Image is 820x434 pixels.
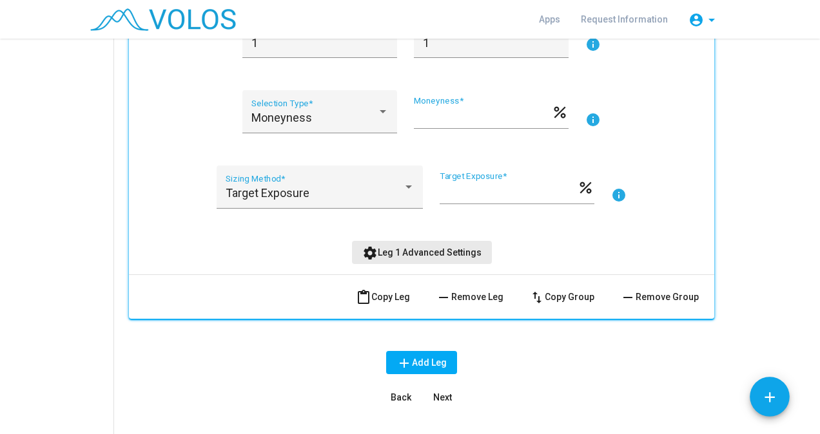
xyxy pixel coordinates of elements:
[423,36,429,50] span: 1
[391,392,411,402] span: Back
[529,292,594,302] span: Copy Group
[436,290,451,305] mat-icon: remove
[362,247,482,258] span: Leg 1 Advanced Settings
[519,285,605,308] button: Copy Group
[422,386,463,409] button: Next
[396,355,412,371] mat-icon: add
[346,285,420,308] button: Copy Leg
[436,292,503,302] span: Remove Leg
[620,290,636,305] mat-icon: remove
[433,392,452,402] span: Next
[571,8,678,31] a: Request Information
[529,290,545,305] mat-icon: swap_vert
[226,186,309,200] span: Target Exposure
[585,112,601,127] mat-icon: info
[352,241,492,264] button: Leg 1 Advanced Settings
[425,285,514,308] button: Remove Leg
[386,351,457,374] button: Add Leg
[704,12,719,28] mat-icon: arrow_drop_down
[539,14,560,24] span: Apps
[251,111,312,124] span: Moneyness
[620,292,699,302] span: Remove Group
[688,12,704,28] mat-icon: account_circle
[380,386,422,409] button: Back
[761,389,778,406] mat-icon: add
[356,290,371,305] mat-icon: content_paste
[581,14,668,24] span: Request Information
[529,8,571,31] a: Apps
[750,377,790,417] button: Add icon
[585,37,601,52] mat-icon: info
[356,292,410,302] span: Copy Leg
[611,187,627,203] mat-icon: info
[551,103,569,118] mat-icon: percent
[396,357,447,368] span: Add Leg
[251,36,258,50] span: 1
[362,245,378,261] mat-icon: settings
[577,178,594,194] mat-icon: percent
[610,285,709,308] button: Remove Group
